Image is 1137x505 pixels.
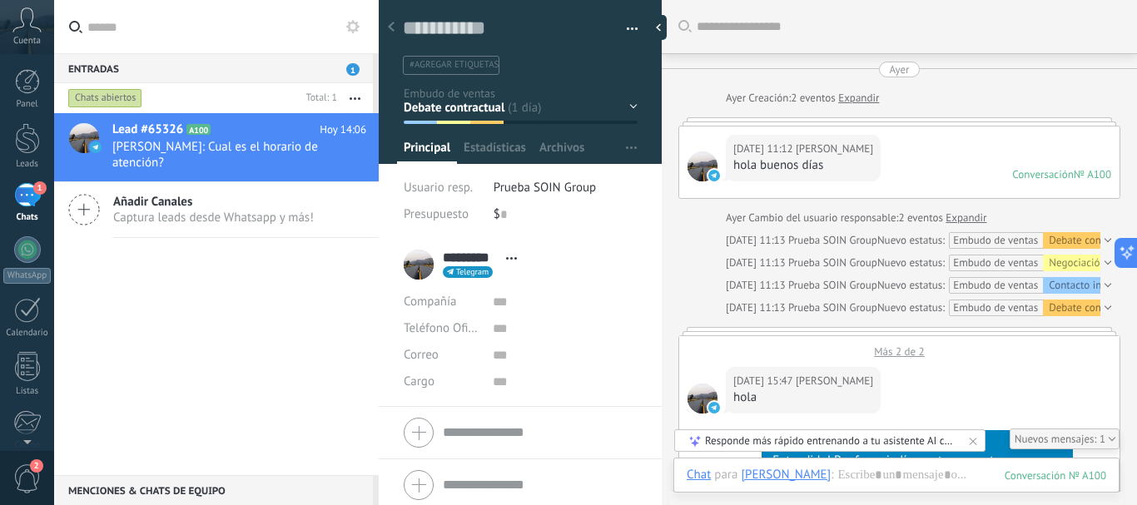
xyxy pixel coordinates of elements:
span: Teléfono Oficina [404,320,490,336]
span: Nuevo estatus: [877,255,945,271]
span: Cuenta [13,36,41,47]
span: Sebastian [688,151,717,181]
div: Creación: [726,90,879,106]
div: Conversación [1012,167,1074,181]
span: Prueba SOIN Group [788,300,877,314]
span: Estadísticas [464,140,526,164]
div: Sebastian [741,467,831,482]
div: [DATE] 11:12 [733,141,796,157]
span: Prueba SOIN Group [788,233,877,247]
div: hola buenos días [733,157,873,174]
span: Sebastian [796,141,873,157]
span: 1 [33,181,47,195]
span: Sebastian [796,373,873,389]
div: Calendario [3,328,52,339]
span: Prueba SOIN Group [788,278,877,292]
div: [DATE] 11:13 [726,232,788,249]
span: 2 eventos [898,210,942,226]
div: Más 2 de 2 [679,336,1120,359]
div: Contacto inicial [1043,277,1126,294]
div: Listas [3,386,52,397]
a: Expandir [838,90,879,106]
a: Lead #65326 A100 Hoy 14:06 [PERSON_NAME]: Cual es el horario de atención? [54,113,379,181]
button: Correo [404,342,439,369]
button: Teléfono Oficina [404,315,480,342]
div: Total: 1 [300,90,337,106]
span: 2 eventos [791,90,835,106]
span: 2 [30,459,43,473]
span: Correo [404,347,439,363]
div: hola [733,389,873,406]
span: Prueba SOIN Group [788,255,877,270]
div: Responde más rápido entrenando a tu asistente AI con tus fuentes de datos [705,433,956,448]
div: Ayer [889,62,909,77]
span: Captura leads desde Whatsapp y más! [113,210,314,225]
div: Presupuesto [404,201,481,228]
span: [PERSON_NAME]: Cual es el horario de atención? [112,139,335,171]
div: Usuario resp. [404,175,481,201]
div: Chats abiertos [68,88,142,108]
span: Hoy 14:06 [320,121,366,138]
span: Telegram [456,268,489,276]
span: Archivos [539,140,584,164]
div: Cambio del usuario responsable: [726,210,987,226]
div: Chats [3,212,52,223]
div: Ayer [726,210,748,226]
span: Añadir Canales [113,194,314,210]
img: telegram-sm.svg [708,402,720,413]
div: WhatsApp [3,268,51,284]
span: para [714,467,737,483]
div: Cargo [404,369,480,395]
div: Ayer [726,90,748,106]
div: Menciones & Chats de equipo [54,475,373,505]
div: Compañía [404,289,480,315]
div: 1 [1010,428,1120,449]
div: [DATE] 15:47 [733,373,796,389]
span: Cargo [404,375,434,388]
div: [DATE] 11:13 [726,277,788,294]
div: [DATE] 11:13 [726,300,788,316]
div: $ [494,201,638,228]
span: Principal [404,140,450,164]
div: Panel [3,99,52,110]
div: 100 [1005,468,1106,483]
span: Prueba SOIN Group [494,180,596,196]
span: Lead #65326 [112,121,183,138]
span: Sebastian [688,384,717,413]
span: A100 [186,124,211,135]
span: #agregar etiquetas [410,59,499,71]
span: Usuario resp. [404,180,473,196]
div: Entradas [54,53,373,83]
div: Leads [3,159,52,170]
span: Nuevo estatus: [877,277,945,294]
img: telegram-sm.svg [90,141,102,153]
span: 1 [346,63,360,76]
span: Nuevo estatus: [877,300,945,316]
a: Expandir [946,210,986,226]
span: Presupuesto [404,206,469,222]
div: Negociación [1043,255,1111,271]
button: Más [337,83,373,113]
div: № A100 [1074,167,1111,181]
img: telegram-sm.svg [708,170,720,181]
span: : [831,467,833,483]
span: Nuevo estatus: [877,232,945,249]
div: Ocultar [650,15,667,40]
div: [DATE] 11:13 [726,255,788,271]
